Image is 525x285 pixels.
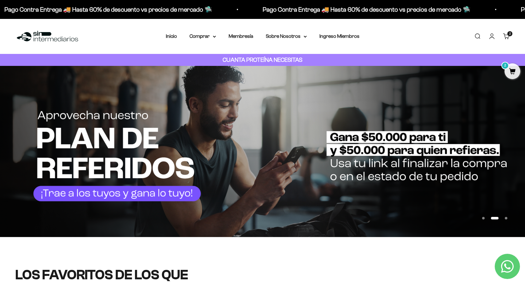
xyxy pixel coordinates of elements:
[509,32,511,35] span: 2
[2,4,209,15] p: Pago Contra Entrega 🚚 Hasta 60% de descuento vs precios de mercado 🛸
[319,33,359,39] a: Ingreso Miembros
[166,33,177,39] a: Inicio
[266,32,307,40] summary: Sobre Nosotros
[501,62,509,69] mark: 2
[260,4,468,15] p: Pago Contra Entrega 🚚 Hasta 60% de descuento vs precios de mercado 🛸
[223,56,302,63] strong: CUANTA PROTEÍNA NECESITAS
[229,33,253,39] a: Membresía
[190,32,216,40] summary: Comprar
[505,68,520,75] a: 2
